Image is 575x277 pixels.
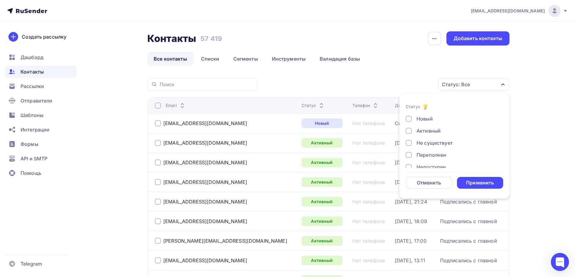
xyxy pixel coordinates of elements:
[417,127,441,134] div: Активный
[302,138,343,148] a: Активный
[302,118,343,128] a: Новый
[302,177,343,187] a: Активный
[5,109,77,121] a: Шаблоны
[352,238,385,244] div: Нет телефона
[454,35,502,42] div: Добавить контакты
[163,179,247,185] a: [EMAIL_ADDRESS][DOMAIN_NAME]
[417,151,446,159] div: Переполнен
[21,140,38,148] span: Формы
[352,257,385,263] a: Нет телефона
[395,120,430,126] a: Сегодня, 10:01
[442,81,470,88] div: Статус: Все
[21,54,43,61] span: Дашборд
[352,159,385,165] a: Нет телефона
[21,68,44,75] span: Контакты
[395,102,425,109] div: Добавлен
[352,140,385,146] a: Нет телефона
[395,257,425,263] a: [DATE], 13:11
[195,52,226,66] a: Списки
[466,179,494,186] div: Применить
[163,238,287,244] a: [PERSON_NAME][EMAIL_ADDRESS][DOMAIN_NAME]
[163,257,247,263] a: [EMAIL_ADDRESS][DOMAIN_NAME]
[395,179,428,185] a: [DATE], 22:43
[352,179,385,185] a: Нет телефона
[440,199,497,205] a: Подписались с главной
[147,33,196,45] h2: Контакты
[5,95,77,107] a: Отправители
[163,199,247,205] a: [EMAIL_ADDRESS][DOMAIN_NAME]
[5,51,77,63] a: Дашборд
[266,52,312,66] a: Инструменты
[471,5,568,17] a: [EMAIL_ADDRESS][DOMAIN_NAME]
[302,236,343,246] a: Активный
[417,163,446,171] div: Недоступен
[5,66,77,78] a: Контакты
[302,216,343,226] a: Активный
[471,8,545,14] span: [EMAIL_ADDRESS][DOMAIN_NAME]
[302,256,343,265] a: Активный
[417,115,433,122] div: Новый
[352,218,385,224] a: Нет телефона
[21,126,50,133] span: Интеграции
[21,83,44,90] span: Рассылки
[21,155,47,162] span: API и SMTP
[163,140,247,146] a: [EMAIL_ADDRESS][DOMAIN_NAME]
[163,159,247,165] a: [EMAIL_ADDRESS][DOMAIN_NAME]
[160,81,254,88] input: Поиск
[302,158,343,167] div: Активный
[417,139,453,146] div: Не существует
[5,80,77,92] a: Рассылки
[395,140,425,146] a: [DATE], 8:03
[302,197,343,206] div: Активный
[395,159,424,165] a: [DATE], 7:49
[395,238,426,244] a: [DATE], 17:00
[200,34,222,43] h3: 57 419
[22,33,66,40] div: Создать рассылку
[21,169,41,177] span: Помощь
[406,104,420,110] div: Статус
[399,93,510,199] ul: Статус: Все
[395,199,427,205] div: [DATE], 21:24
[352,120,385,126] a: Нет телефона
[395,218,427,224] a: [DATE], 18:09
[440,257,497,263] a: Подписались с главной
[313,52,366,66] a: Валидация базы
[21,260,42,267] span: Telegram
[5,138,77,150] a: Формы
[21,112,43,119] span: Шаблоны
[352,199,385,205] div: Нет телефона
[227,52,264,66] a: Сегменты
[440,238,497,244] a: Подписались с главной
[166,102,186,109] div: Email
[438,78,510,91] button: Статус: Все
[163,120,247,126] a: [EMAIL_ADDRESS][DOMAIN_NAME]
[417,179,441,186] div: Отменить
[163,218,247,224] a: [EMAIL_ADDRESS][DOMAIN_NAME]
[440,218,497,224] a: Подписались с главной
